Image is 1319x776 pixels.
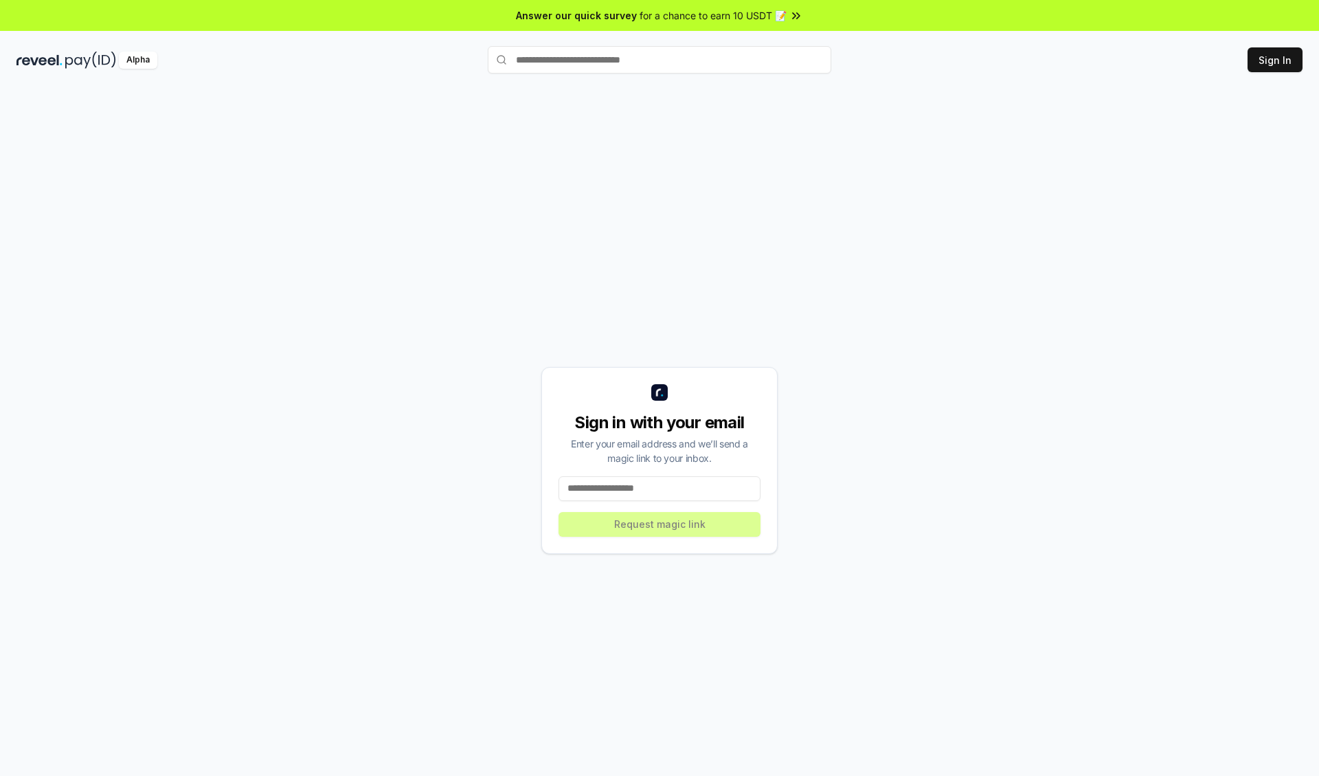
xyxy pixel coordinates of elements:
div: Alpha [119,52,157,69]
img: logo_small [651,384,668,401]
span: for a chance to earn 10 USDT 📝 [640,8,787,23]
img: pay_id [65,52,116,69]
span: Answer our quick survey [516,8,637,23]
button: Sign In [1248,47,1303,72]
div: Enter your email address and we’ll send a magic link to your inbox. [559,436,760,465]
img: reveel_dark [16,52,63,69]
div: Sign in with your email [559,412,760,434]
